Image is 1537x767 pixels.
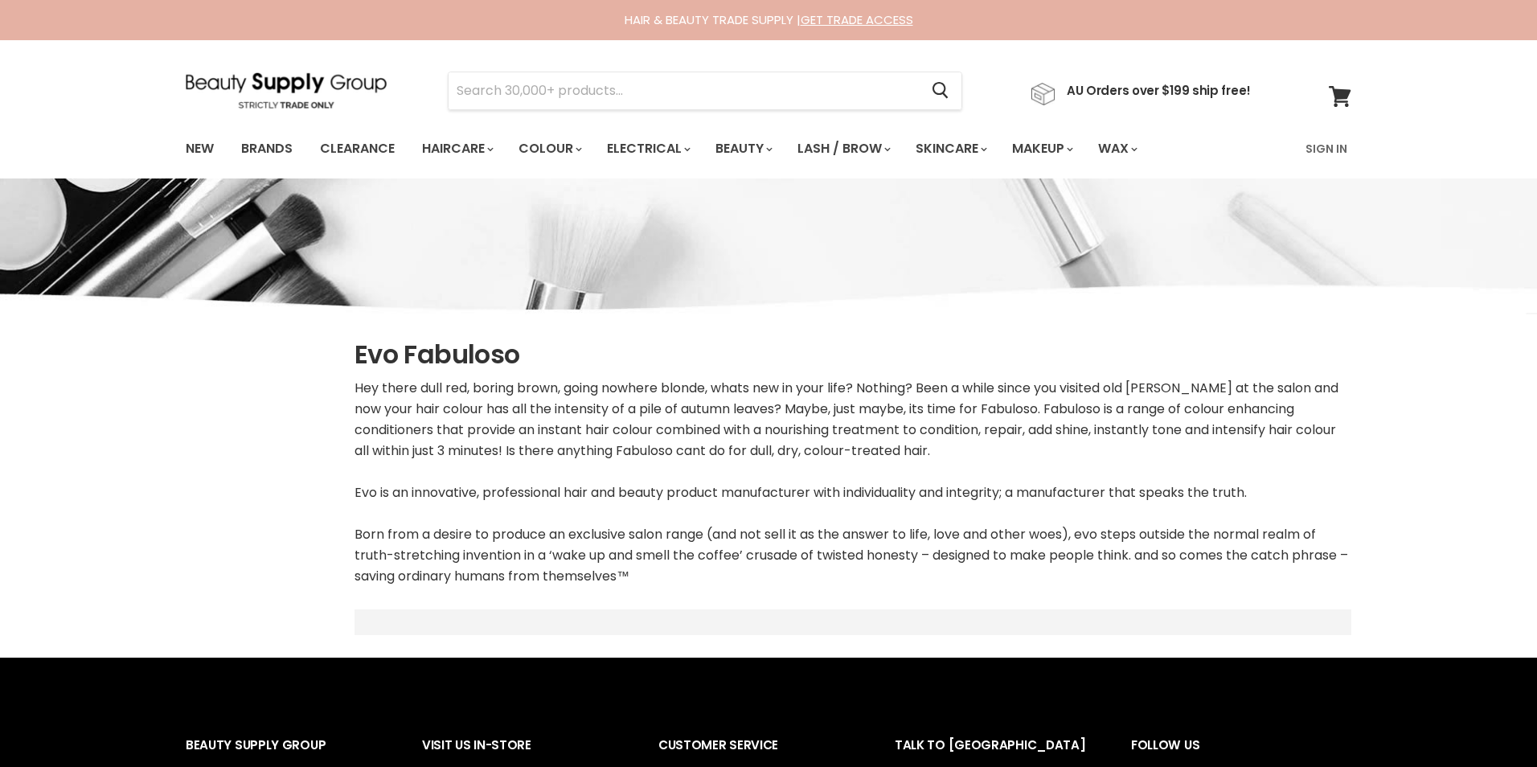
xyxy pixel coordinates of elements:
a: Sign In [1296,132,1357,166]
a: New [174,132,226,166]
a: Makeup [1000,132,1083,166]
a: Haircare [410,132,503,166]
ul: Main menu [174,125,1223,172]
button: Search [919,72,961,109]
a: Skincare [904,132,997,166]
a: Lash / Brow [785,132,900,166]
form: Product [448,72,962,110]
div: Hey there dull red, boring brown, going nowhere blonde, whats new in your life? Nothing? Been a w... [355,378,1351,587]
div: HAIR & BEAUTY TRADE SUPPLY | [166,12,1371,28]
a: GET TRADE ACCESS [801,11,913,28]
a: Wax [1086,132,1147,166]
nav: Main [166,125,1371,172]
h1: Evo Fabuloso [355,338,1351,371]
iframe: Gorgias live chat messenger [1457,691,1521,751]
input: Search [449,72,919,109]
a: Brands [229,132,305,166]
a: Colour [506,132,592,166]
a: Clearance [308,132,407,166]
a: Beauty [703,132,782,166]
a: Electrical [595,132,700,166]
